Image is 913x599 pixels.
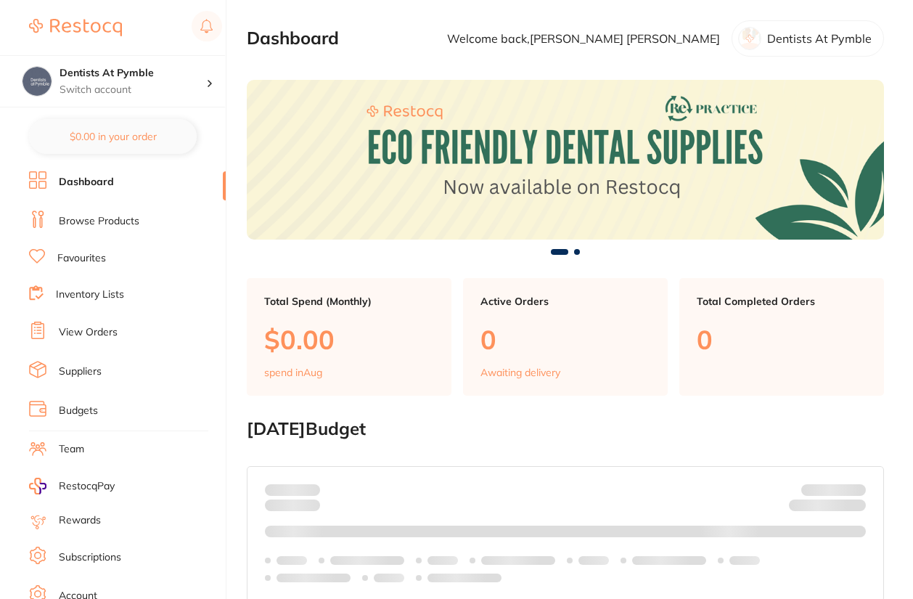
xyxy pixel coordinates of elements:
p: Remaining: [789,496,866,513]
a: Restocq Logo [29,11,122,44]
h2: Dashboard [247,28,339,49]
p: Labels extended [277,572,351,584]
strong: $NaN [838,484,866,497]
p: Labels extended [427,572,501,584]
a: Suppliers [59,364,102,379]
p: Labels extended [632,555,706,566]
a: Rewards [59,513,101,528]
button: $0.00 in your order [29,119,197,154]
p: Labels [277,555,307,566]
p: month [265,496,320,513]
p: Dentists At Pymble [767,32,872,45]
p: 0 [480,325,650,354]
p: $0.00 [264,325,434,354]
p: 0 [697,325,867,354]
a: Subscriptions [59,550,121,565]
h4: Dentists At Pymble [60,66,206,81]
a: Active Orders0Awaiting delivery [463,278,668,396]
p: Total Spend (Monthly) [264,296,434,307]
a: Browse Products [59,214,139,229]
strong: $0.00 [295,484,320,497]
p: Budget: [801,484,866,496]
a: Team [59,442,84,457]
p: Labels [427,555,458,566]
img: Dashboard [247,80,884,240]
a: Budgets [59,404,98,418]
p: Labels [729,555,760,566]
p: Spent: [265,484,320,496]
img: Dentists At Pymble [22,67,52,96]
a: Total Spend (Monthly)$0.00spend inAug [247,278,451,396]
h2: [DATE] Budget [247,419,884,439]
p: Labels extended [330,555,404,566]
img: RestocqPay [29,478,46,494]
p: Labels extended [481,555,555,566]
p: Switch account [60,83,206,97]
a: View Orders [59,325,118,340]
p: Welcome back, [PERSON_NAME] [PERSON_NAME] [447,32,720,45]
a: Favourites [57,251,106,266]
p: Labels [578,555,609,566]
span: RestocqPay [59,479,115,494]
strong: $0.00 [840,501,866,514]
p: Active Orders [480,296,650,307]
a: Inventory Lists [56,288,124,302]
p: Labels [374,572,404,584]
p: Awaiting delivery [480,367,560,378]
a: Total Completed Orders0 [679,278,884,396]
p: Total Completed Orders [697,296,867,307]
a: RestocqPay [29,478,115,494]
a: Dashboard [59,175,114,190]
img: Restocq Logo [29,19,122,36]
p: spend in Aug [264,367,322,378]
